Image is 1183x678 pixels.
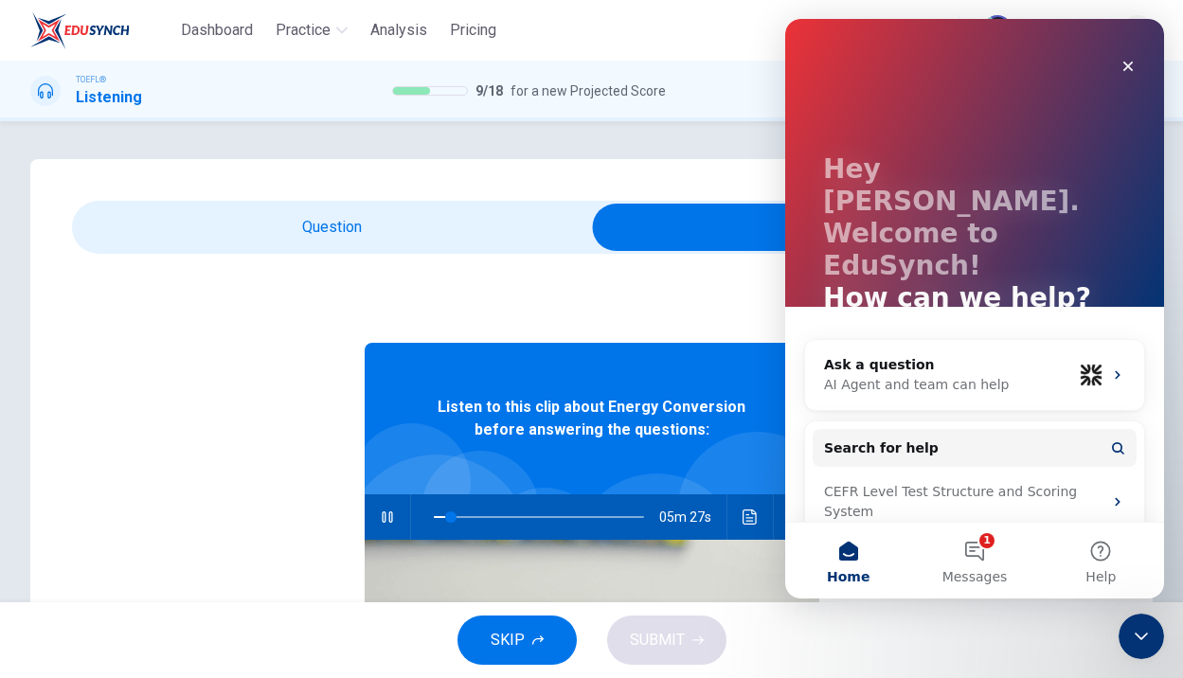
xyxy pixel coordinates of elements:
[659,494,726,540] span: 05m 27s
[76,73,106,86] span: TOEFL®
[268,13,355,47] button: Practice
[173,13,260,47] button: Dashboard
[491,627,525,653] span: SKIP
[785,19,1164,598] iframe: Intercom live chat
[426,396,758,441] span: Listen to this clip about Energy Conversion before answering the questions:
[457,616,577,665] button: SKIP
[76,86,142,109] h1: Listening
[475,80,503,102] span: 9 / 18
[181,19,253,42] span: Dashboard
[1119,614,1164,659] iframe: Intercom live chat
[30,11,173,49] a: EduSynch logo
[30,11,130,49] img: EduSynch logo
[450,19,496,42] span: Pricing
[370,19,427,42] span: Analysis
[982,15,1013,45] img: Profile picture
[735,494,765,540] button: Click to see the audio transcription
[511,80,666,102] span: for a new Projected Score
[442,13,504,47] button: Pricing
[363,13,435,47] button: Analysis
[276,19,331,42] span: Practice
